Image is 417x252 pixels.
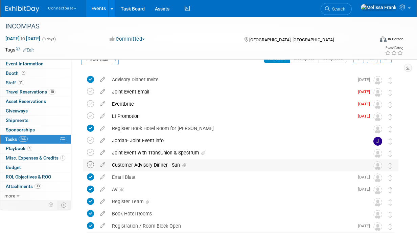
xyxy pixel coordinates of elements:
[0,135,71,144] a: Tasks54%
[20,36,26,41] span: to
[6,146,32,151] span: Playbook
[373,186,382,194] img: Unassigned
[4,193,15,198] span: more
[97,223,109,229] a: edit
[34,184,41,189] span: 33
[389,163,392,169] i: Move task
[358,175,373,180] span: [DATE]
[0,78,71,87] a: Staff11
[109,135,360,146] div: Jordan- Joint Event info
[18,80,24,85] span: 11
[373,88,382,97] img: Unassigned
[388,37,403,42] div: In-Person
[5,46,34,53] td: Tags
[57,201,71,209] td: Toggle Event Tabs
[373,125,382,133] img: Unassigned
[358,89,373,94] span: [DATE]
[0,116,71,125] a: Shipments
[389,89,392,96] i: Move task
[97,77,109,83] a: edit
[97,150,109,156] a: edit
[109,196,360,207] div: Register Team
[373,210,382,219] img: Unassigned
[389,175,392,181] i: Move task
[389,187,392,193] i: Move task
[6,174,51,180] span: ROI, Objectives & ROO
[109,159,360,171] div: Customer Advisory Dinner - Sun
[373,137,382,146] img: Jordan Sigel
[6,118,28,123] span: Shipments
[23,48,34,52] a: Edit
[97,138,109,144] a: edit
[109,74,354,85] div: Advisory Dinner Invite
[97,198,109,205] a: edit
[20,70,27,76] span: Booth not reserved yet
[5,6,39,13] img: ExhibitDay
[6,89,55,94] span: Travel Reservations
[389,211,392,218] i: Move task
[358,187,373,192] span: [DATE]
[109,208,360,219] div: Book Hotel Rooms
[49,89,55,94] span: 10
[380,36,387,42] img: Format-Inperson.png
[109,184,354,195] div: AV
[109,86,354,98] div: Joint Event Email
[109,98,354,110] div: Eventbrite
[389,102,392,108] i: Move task
[0,69,71,78] a: Booth
[6,184,41,189] span: Attachments
[6,165,21,170] span: Budget
[97,89,109,95] a: edit
[6,108,28,113] span: Giveaways
[0,153,71,163] a: Misc. Expenses & Credits1
[97,101,109,107] a: edit
[97,186,109,192] a: edit
[389,150,392,157] i: Move task
[6,70,27,76] span: Booth
[0,97,71,106] a: Asset Reservations
[389,138,392,145] i: Move task
[0,191,71,201] a: more
[109,123,360,134] div: Register Book Hotel Room for [PERSON_NAME]
[97,174,109,180] a: edit
[373,222,382,231] img: Unassigned
[346,35,403,45] div: Event Format
[389,77,392,84] i: Move task
[5,36,41,42] span: [DATE] [DATE]
[0,59,71,68] a: Event Information
[373,198,382,207] img: Unassigned
[97,125,109,131] a: edit
[373,173,382,182] img: Unassigned
[358,102,373,106] span: [DATE]
[5,136,28,142] span: Tasks
[6,80,24,85] span: Staff
[19,136,28,142] span: 54%
[373,100,382,109] img: Unassigned
[358,224,373,228] span: [DATE]
[358,114,373,119] span: [DATE]
[373,149,382,158] img: Unassigned
[330,6,345,12] span: Search
[321,3,352,15] a: Search
[6,61,44,66] span: Event Information
[97,211,109,217] a: edit
[27,146,32,151] span: 4
[373,112,382,121] img: Unassigned
[0,163,71,172] a: Budget
[6,99,46,104] span: Asset Reservations
[361,4,397,11] img: Melissa Frank
[389,199,392,206] i: Move task
[0,144,71,153] a: Playbook4
[42,37,56,41] span: (3 days)
[0,87,71,97] a: Travel Reservations10
[6,127,35,132] span: Sponsorships
[60,155,65,161] span: 1
[0,125,71,134] a: Sponsorships
[389,114,392,120] i: Move task
[45,201,57,209] td: Personalize Event Tab Strip
[97,162,109,168] a: edit
[0,182,71,191] a: Attachments33
[0,106,71,115] a: Giveaways
[373,161,382,170] img: Unassigned
[107,36,147,43] button: Committed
